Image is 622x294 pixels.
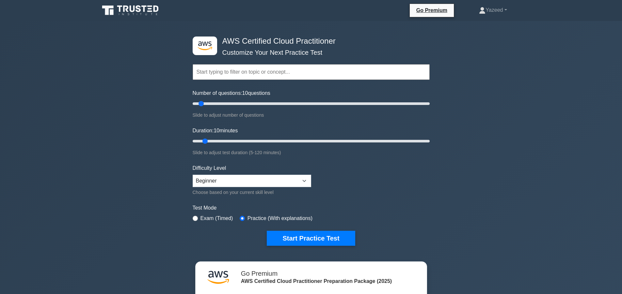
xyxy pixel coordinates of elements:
[193,204,430,212] label: Test Mode
[193,149,430,156] div: Slide to adjust test duration (5-120 minutes)
[200,214,233,222] label: Exam (Timed)
[193,89,270,97] label: Number of questions: questions
[214,128,219,133] span: 10
[220,37,398,46] h4: AWS Certified Cloud Practitioner
[412,6,451,14] a: Go Premium
[193,64,430,80] input: Start typing to filter on topic or concept...
[193,111,430,119] div: Slide to adjust number of questions
[247,214,312,222] label: Practice (With explanations)
[193,127,238,135] label: Duration: minutes
[463,4,522,17] a: Yazeed
[267,231,355,246] button: Start Practice Test
[242,90,248,96] span: 10
[193,188,311,196] div: Choose based on your current skill level
[193,164,226,172] label: Difficulty Level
